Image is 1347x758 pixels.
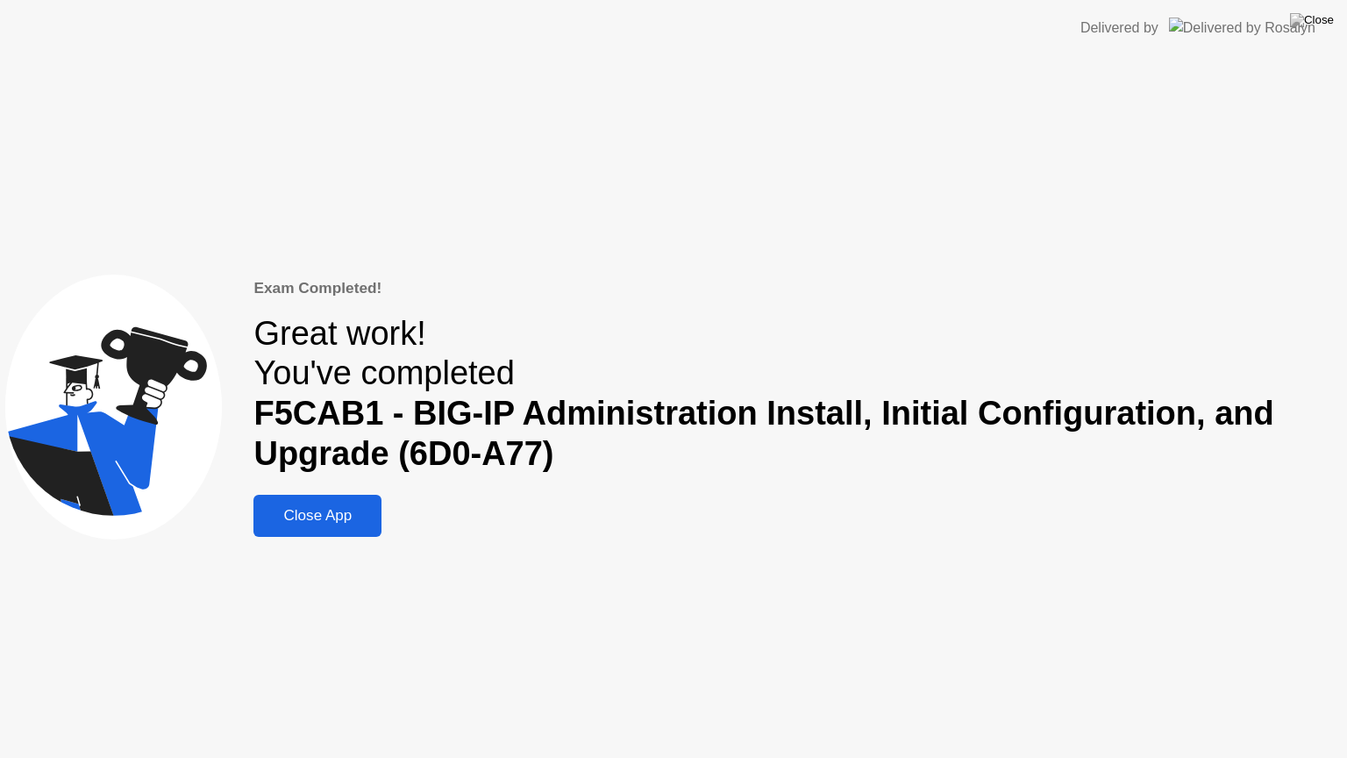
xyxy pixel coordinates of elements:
[1169,18,1315,38] img: Delivered by Rosalyn
[253,314,1342,475] div: Great work! You've completed
[1290,13,1334,27] img: Close
[259,507,376,525] div: Close App
[1080,18,1158,39] div: Delivered by
[253,277,1342,300] div: Exam Completed!
[253,495,381,537] button: Close App
[253,395,1273,472] b: F5CAB1 - BIG-IP Administration Install, Initial Configuration, and Upgrade (6D0-A77)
